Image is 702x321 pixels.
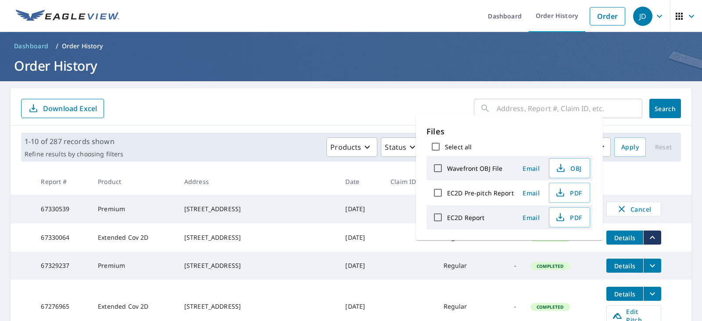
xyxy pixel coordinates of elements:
p: 1-10 of 287 records shown [25,136,123,147]
button: Email [517,211,545,224]
h1: Order History [11,57,691,75]
li: / [56,41,58,51]
label: EC2D Report [447,213,484,222]
span: Completed [531,263,569,269]
button: Email [517,162,545,175]
td: Extended Cov 2D [91,224,177,252]
div: [STREET_ADDRESS] [184,302,332,311]
p: Refine results by choosing filters [25,150,123,158]
button: Email [517,186,545,200]
nav: breadcrumb [11,39,691,53]
span: OBJ [555,163,583,173]
button: Products [326,137,377,157]
td: [DATE] [338,224,383,252]
button: filesDropdownBtn-67329237 [643,259,661,273]
p: Products [330,142,361,152]
span: Search [656,105,674,113]
th: Claim ID [383,169,436,195]
span: Dashboard [14,42,49,50]
img: EV Logo [16,10,119,23]
span: PDF [555,188,583,198]
div: [STREET_ADDRESS] [184,205,332,213]
span: Email [521,213,542,222]
button: Download Excel [21,99,104,118]
p: Status [385,142,406,152]
button: detailsBtn-67329237 [606,259,643,273]
span: Details [612,234,638,242]
label: Wavefront OBJ File [447,164,502,173]
button: Cancel [606,202,661,216]
label: EC2D Pre-pitch Report [447,189,514,197]
button: PDF [549,183,590,203]
div: JD [633,7,652,26]
button: PDF [549,207,590,227]
td: 67330064 [34,224,91,252]
span: PDF [555,212,583,223]
input: Address, Report #, Claim ID, etc. [497,96,642,121]
th: Date [338,169,383,195]
th: Product [91,169,177,195]
span: Email [521,164,542,173]
a: Order [590,7,625,25]
button: filesDropdownBtn-67330064 [643,231,661,245]
a: Dashboard [11,39,52,53]
span: Completed [531,304,569,310]
div: [STREET_ADDRESS] [184,261,332,270]
td: [DATE] [338,195,383,224]
td: Regular [437,252,487,280]
div: [STREET_ADDRESS] [184,233,332,242]
label: Select all [445,143,472,151]
th: Address [177,169,339,195]
td: [DATE] [338,252,383,280]
button: OBJ [549,158,590,178]
p: Files [426,126,592,137]
button: detailsBtn-67330064 [606,231,643,245]
td: 67329237 [34,252,91,280]
p: Order History [62,42,103,50]
td: Premium [91,252,177,280]
span: Cancel [616,204,652,214]
button: filesDropdownBtn-67276965 [643,287,661,301]
span: Details [612,290,638,298]
button: Status [381,137,423,157]
button: Apply [614,137,646,157]
button: Search [649,99,681,118]
span: Details [612,262,638,270]
td: Premium [91,195,177,224]
td: - [487,252,523,280]
button: detailsBtn-67276965 [606,287,643,301]
span: Apply [621,142,639,153]
td: 67330539 [34,195,91,224]
p: Download Excel [43,104,97,113]
span: Email [521,189,542,197]
th: Report # [34,169,91,195]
